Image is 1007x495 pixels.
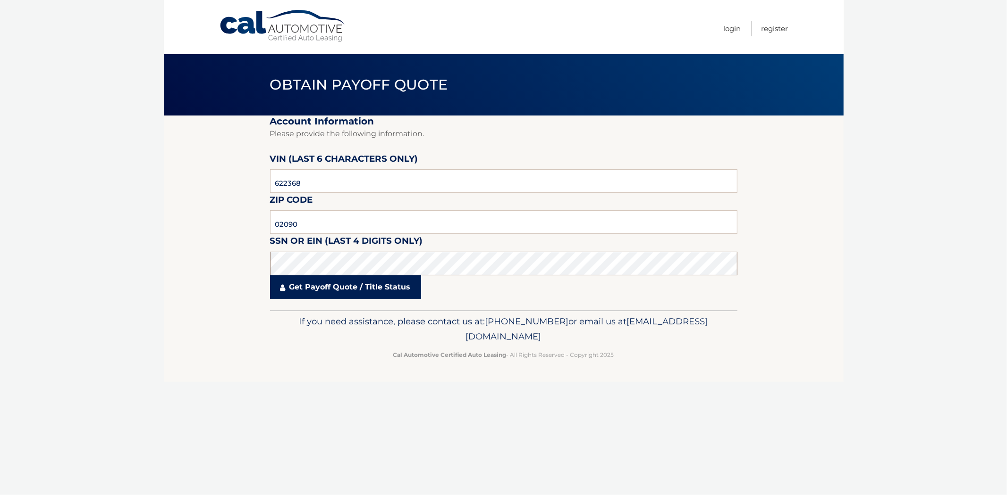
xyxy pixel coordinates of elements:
[270,152,418,169] label: VIN (last 6 characters only)
[276,350,731,360] p: - All Rights Reserved - Copyright 2025
[219,9,347,43] a: Cal Automotive
[276,314,731,344] p: If you need assistance, please contact us at: or email us at
[393,351,507,358] strong: Cal Automotive Certified Auto Leasing
[270,193,313,210] label: Zip Code
[762,21,788,36] a: Register
[270,275,421,299] a: Get Payoff Quote / Title Status
[270,127,737,140] p: Please provide the following information.
[270,115,737,127] h2: Account Information
[724,21,741,36] a: Login
[485,316,569,327] span: [PHONE_NUMBER]
[270,234,423,251] label: SSN or EIN (last 4 digits only)
[270,76,448,93] span: Obtain Payoff Quote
